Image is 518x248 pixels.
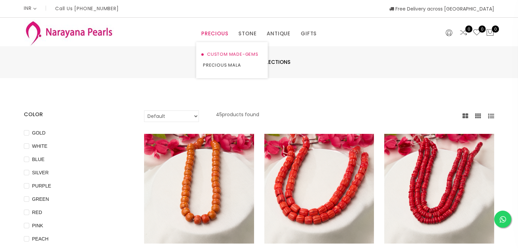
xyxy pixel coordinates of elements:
span: RED [29,209,45,216]
span: 0 [492,25,499,33]
p: Call Us [PHONE_NUMBER] [55,6,119,11]
span: PEACH [29,235,51,243]
a: CUSTOM MADE-GEMS [203,49,261,60]
h4: COLOR [24,110,124,119]
span: WHITE [29,142,50,150]
a: STONE [238,29,256,39]
span: Collections [255,58,291,66]
a: ANTIQUE [267,29,291,39]
a: GIFTS [301,29,317,39]
span: Free Delivery across [GEOGRAPHIC_DATA] [389,5,494,12]
a: PRECIOUS MALA [203,60,261,71]
span: GOLD [29,129,48,137]
span: PURPLE [29,182,54,190]
span: BLUE [29,156,47,163]
span: 0 [478,25,486,33]
a: PRECIOUS [201,29,228,39]
span: GREEN [29,195,52,203]
span: PINK [29,222,46,229]
a: 0 [473,29,481,37]
span: SILVER [29,169,51,176]
a: 0 [459,29,468,37]
button: 0 [486,29,494,37]
p: 45 products found [216,110,259,122]
span: 0 [465,25,472,33]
